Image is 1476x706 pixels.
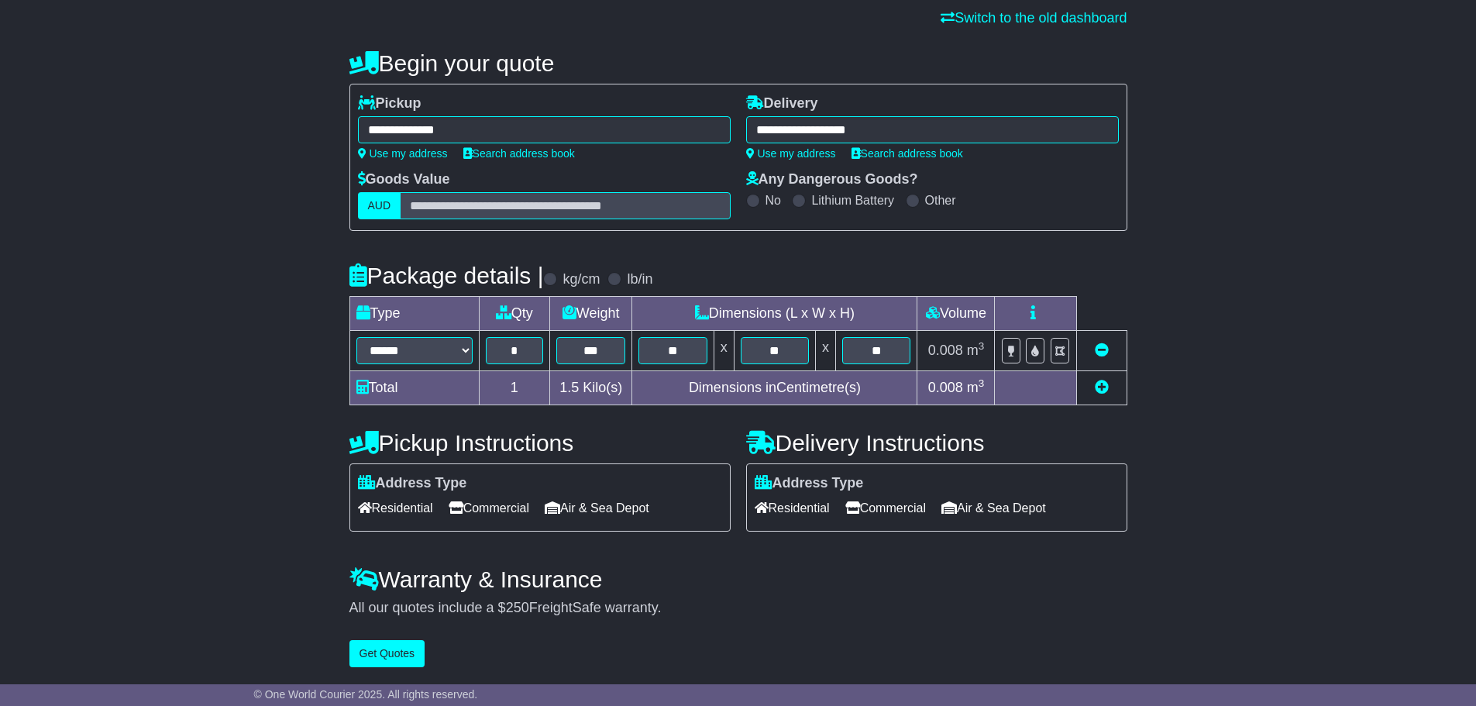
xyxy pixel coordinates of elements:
[928,380,963,395] span: 0.008
[358,147,448,160] a: Use my address
[1095,343,1109,358] a: Remove this item
[349,430,731,456] h4: Pickup Instructions
[479,371,550,405] td: 1
[925,193,956,208] label: Other
[349,50,1127,76] h4: Begin your quote
[563,271,600,288] label: kg/cm
[358,496,433,520] span: Residential
[632,297,917,331] td: Dimensions (L x W x H)
[816,331,836,371] td: x
[755,475,864,492] label: Address Type
[755,496,830,520] span: Residential
[449,496,529,520] span: Commercial
[358,192,401,219] label: AUD
[967,343,985,358] span: m
[559,380,579,395] span: 1.5
[941,496,1046,520] span: Air & Sea Depot
[463,147,575,160] a: Search address book
[845,496,926,520] span: Commercial
[506,600,529,615] span: 250
[254,688,478,701] span: © One World Courier 2025. All rights reserved.
[550,371,632,405] td: Kilo(s)
[979,340,985,352] sup: 3
[746,430,1127,456] h4: Delivery Instructions
[479,297,550,331] td: Qty
[766,193,781,208] label: No
[550,297,632,331] td: Weight
[746,171,918,188] label: Any Dangerous Goods?
[811,193,894,208] label: Lithium Battery
[349,297,479,331] td: Type
[627,271,652,288] label: lb/in
[979,377,985,389] sup: 3
[349,371,479,405] td: Total
[746,147,836,160] a: Use my address
[714,331,734,371] td: x
[746,95,818,112] label: Delivery
[349,600,1127,617] div: All our quotes include a $ FreightSafe warranty.
[358,171,450,188] label: Goods Value
[1095,380,1109,395] a: Add new item
[358,475,467,492] label: Address Type
[941,10,1127,26] a: Switch to the old dashboard
[928,343,963,358] span: 0.008
[349,263,544,288] h4: Package details |
[632,371,917,405] td: Dimensions in Centimetre(s)
[917,297,995,331] td: Volume
[967,380,985,395] span: m
[349,567,1127,592] h4: Warranty & Insurance
[349,640,425,667] button: Get Quotes
[358,95,421,112] label: Pickup
[852,147,963,160] a: Search address book
[545,496,649,520] span: Air & Sea Depot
